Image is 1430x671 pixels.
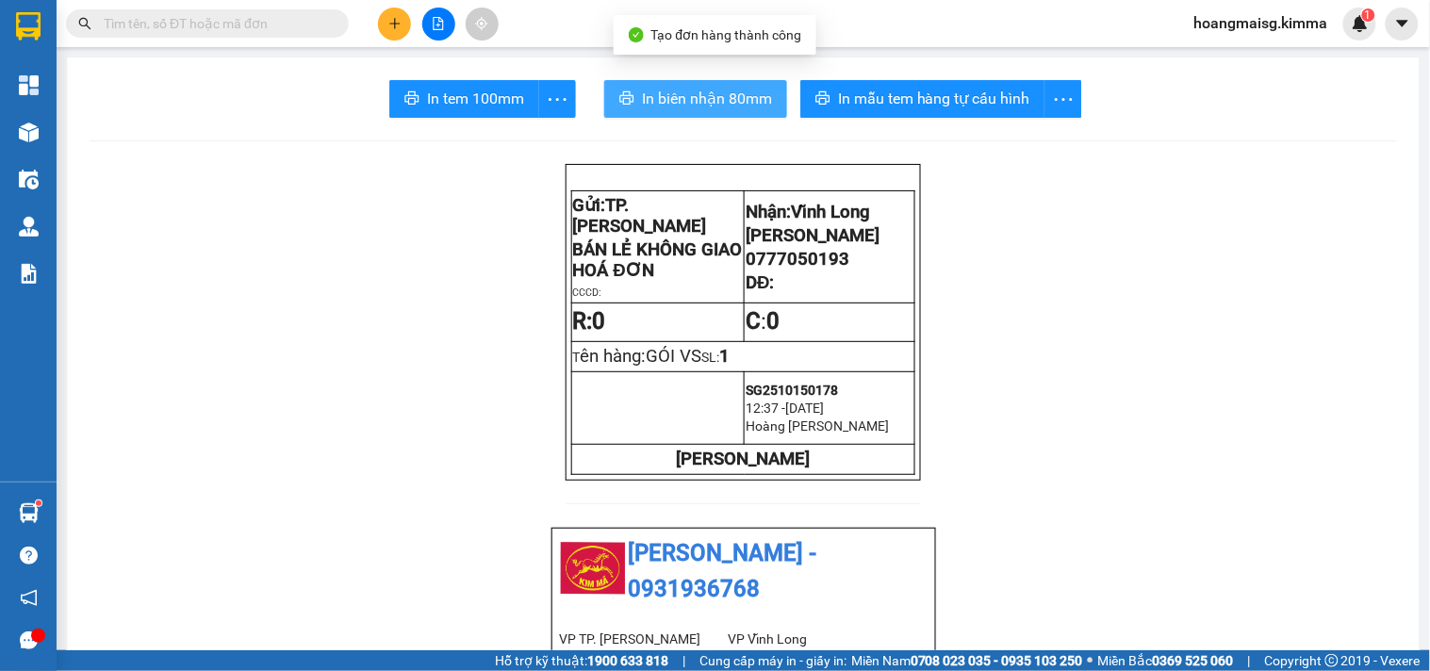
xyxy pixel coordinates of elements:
[19,503,39,523] img: warehouse-icon
[19,217,39,237] img: warehouse-icon
[1088,657,1093,664] span: ⚪️
[20,589,38,607] span: notification
[1098,650,1234,671] span: Miền Bắc
[177,122,246,141] span: Chưa thu
[642,87,772,110] span: In biên nhận 80mm
[593,308,606,335] span: 0
[746,401,785,416] span: 12:37 -
[766,308,780,335] span: 0
[651,27,802,42] span: Tạo đơn hàng thành công
[587,653,668,668] strong: 1900 633 818
[1352,15,1369,32] img: icon-new-feature
[746,249,849,270] span: 0777050193
[20,547,38,565] span: question-circle
[1153,653,1234,668] strong: 0369 525 060
[573,239,743,281] span: BÁN LẺ KHÔNG GIAO HOÁ ĐƠN
[746,308,780,335] span: :
[19,170,39,189] img: warehouse-icon
[573,195,707,237] span: TP. [PERSON_NAME]
[389,80,539,118] button: printerIn tem 100mm
[1248,650,1251,671] span: |
[427,87,524,110] span: In tem 100mm
[702,350,720,365] span: SL:
[1325,654,1339,667] span: copyright
[573,286,602,299] span: CCCD:
[180,61,312,84] div: TRỌNG
[699,650,846,671] span: Cung cấp máy in - giấy in:
[800,80,1045,118] button: printerIn mẫu tem hàng tự cấu hình
[16,61,167,106] div: BÁN LẺ KHÔNG GIAO HOÁ ĐƠN
[560,536,928,607] li: [PERSON_NAME] - 0931936768
[728,629,896,649] li: VP Vĩnh Long
[16,12,41,41] img: logo-vxr
[378,8,411,41] button: plus
[629,27,644,42] span: check-circle
[16,16,167,61] div: TP. [PERSON_NAME]
[1394,15,1411,32] span: caret-down
[573,308,606,335] strong: R:
[475,17,488,30] span: aim
[911,653,1083,668] strong: 0708 023 035 - 0935 103 250
[180,84,312,110] div: 0908015557
[1386,8,1419,41] button: caret-down
[19,75,39,95] img: dashboard-icon
[560,629,729,649] li: VP TP. [PERSON_NAME]
[682,650,685,671] span: |
[495,650,668,671] span: Hỗ trợ kỹ thuật:
[404,90,419,108] span: printer
[1365,8,1372,22] span: 1
[746,418,889,434] span: Hoàng [PERSON_NAME]
[791,202,870,222] span: Vĩnh Long
[581,346,702,367] span: ên hàng:
[19,264,39,284] img: solution-icon
[1045,88,1081,111] span: more
[538,80,576,118] button: more
[746,202,870,222] span: Nhận:
[466,8,499,41] button: aim
[388,17,402,30] span: plus
[560,536,626,602] img: logo.jpg
[746,272,774,293] span: DĐ:
[851,650,1083,671] span: Miền Nam
[619,90,634,108] span: printer
[573,385,620,432] img: logo
[180,18,225,38] span: Nhận:
[677,449,811,469] strong: [PERSON_NAME]
[746,383,838,398] span: SG2510150178
[746,225,879,246] span: [PERSON_NAME]
[539,88,575,111] span: more
[815,90,830,108] span: printer
[1362,8,1375,22] sup: 1
[104,13,326,34] input: Tìm tên, số ĐT hoặc mã đơn
[432,17,445,30] span: file-add
[1044,80,1082,118] button: more
[647,346,702,367] span: GÓI VS
[16,18,45,38] span: Gửi:
[785,401,824,416] span: [DATE]
[78,17,91,30] span: search
[604,80,787,118] button: printerIn biên nhận 80mm
[746,308,761,335] strong: C
[1179,11,1343,35] span: hoangmaisg.kimma
[573,350,702,365] span: T
[20,631,38,649] span: message
[180,16,312,61] div: Vĩnh Long
[838,87,1030,110] span: In mẫu tem hàng tự cấu hình
[720,346,731,367] span: 1
[422,8,455,41] button: file-add
[573,195,707,237] span: Gửi:
[36,500,41,506] sup: 1
[19,123,39,142] img: warehouse-icon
